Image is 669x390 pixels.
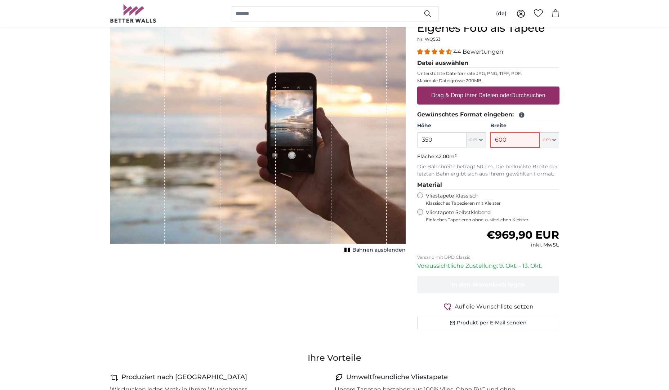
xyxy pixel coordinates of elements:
span: 44 Bewertungen [453,48,503,55]
h1: Eigenes Foto als Tapete [417,22,559,35]
button: (de) [490,7,512,20]
p: Fläche: [417,153,559,160]
label: Vliestapete Selbstklebend [426,209,559,223]
label: Höhe [417,122,486,129]
span: In den Warenkorb legen [451,281,525,288]
h4: Umweltfreundliche Vliestapete [346,372,448,382]
span: Klassisches Tapezieren mit Kleister [426,200,553,206]
label: Drag & Drop Ihrer Dateien oder [428,88,548,103]
button: cm [540,132,559,147]
span: €969,90 EUR [486,228,559,241]
div: inkl. MwSt. [486,241,559,249]
p: Voraussichtliche Zustellung: 9. Okt. - 13. Okt. [417,262,559,270]
h3: Ihre Vorteile [110,352,559,364]
p: Maximale Dateigrösse 200MB. [417,78,559,84]
div: 1 of 1 [110,22,406,255]
button: cm [467,132,486,147]
span: Nr. WQ553 [417,36,441,42]
button: Produkt per E-Mail senden [417,317,559,329]
span: Einfaches Tapezieren ohne zusätzlichen Kleister [426,217,559,223]
button: In den Warenkorb legen [417,276,559,293]
button: Auf die Wunschliste setzen [417,302,559,311]
span: cm [543,136,551,143]
u: Durchsuchen [511,92,545,98]
p: Versand mit DPD Classic [417,254,559,260]
button: Bahnen ausblenden [342,245,406,255]
h4: Produziert nach [GEOGRAPHIC_DATA] [121,372,247,382]
span: 42.00m² [436,153,457,160]
label: Vliestapete Klassisch [426,192,553,206]
span: 4.34 stars [417,48,453,55]
img: Betterwalls [110,4,157,23]
legend: Material [417,181,559,190]
p: Unterstützte Dateiformate JPG, PNG, TIFF, PDF. [417,71,559,76]
label: Breite [490,122,559,129]
span: Auf die Wunschliste setzen [455,302,534,311]
span: cm [469,136,478,143]
span: Bahnen ausblenden [352,247,406,254]
p: Die Bahnbreite beträgt 50 cm. Die bedruckte Breite der letzten Bahn ergibt sich aus Ihrem gewählt... [417,163,559,178]
legend: Gewünschtes Format eingeben: [417,110,559,119]
legend: Datei auswählen [417,59,559,68]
